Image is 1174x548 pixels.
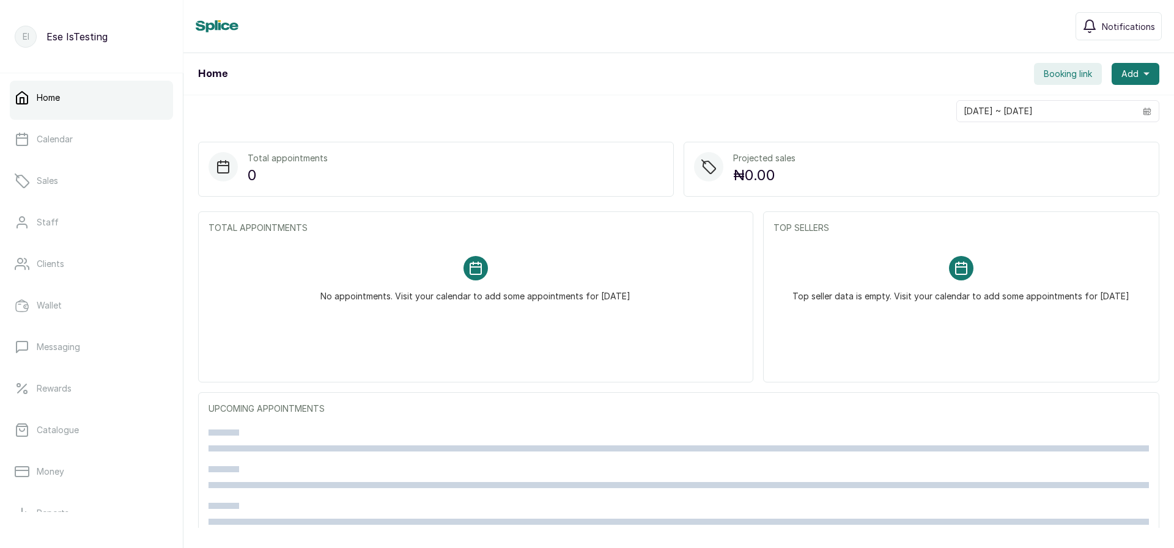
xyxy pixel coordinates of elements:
span: Booking link [1044,68,1092,80]
h1: Home [198,67,227,81]
a: Messaging [10,330,173,364]
p: Rewards [37,382,72,395]
p: Money [37,466,64,478]
button: Add [1112,63,1159,85]
p: Clients [37,258,64,270]
p: 0 [248,164,328,186]
p: Home [37,92,60,104]
p: Sales [37,175,58,187]
a: Reports [10,496,173,530]
p: TOTAL APPOINTMENTS [209,222,743,234]
input: Select date [957,101,1135,122]
a: Rewards [10,371,173,406]
p: UPCOMING APPOINTMENTS [209,403,1149,415]
a: Money [10,455,173,489]
a: Catalogue [10,413,173,447]
button: Notifications [1076,12,1162,40]
p: EI [23,31,29,43]
p: Staff [37,216,59,228]
p: Ese IsTesting [46,29,108,44]
span: Notifications [1102,20,1155,33]
p: Total appointments [248,152,328,164]
p: Wallet [37,299,62,312]
button: Booking link [1034,63,1102,85]
p: No appointments. Visit your calendar to add some appointments for [DATE] [320,280,630,302]
a: Calendar [10,122,173,156]
p: Reports [37,507,69,519]
a: Staff [10,205,173,239]
p: Messaging [37,341,80,353]
span: Add [1121,68,1139,80]
p: Calendar [37,133,73,145]
a: Wallet [10,288,173,323]
p: Projected sales [733,152,796,164]
p: Catalogue [37,424,79,436]
a: Home [10,81,173,115]
svg: calendar [1143,107,1151,115]
p: TOP SELLERS [773,222,1149,234]
a: Sales [10,164,173,198]
a: Clients [10,247,173,281]
p: ₦0.00 [733,164,796,186]
p: Top seller data is empty. Visit your calendar to add some appointments for [DATE] [792,280,1129,302]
